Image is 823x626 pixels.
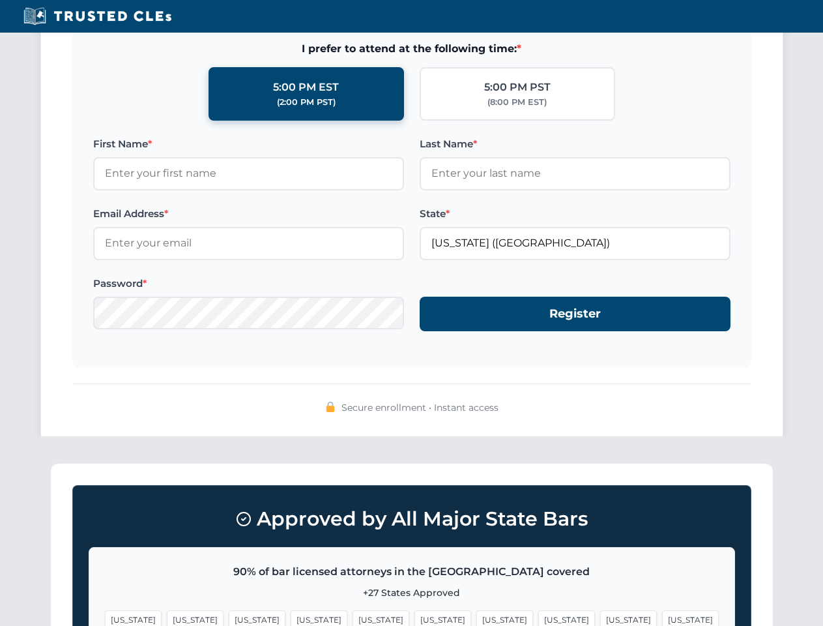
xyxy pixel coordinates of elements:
[487,96,547,109] div: (8:00 PM EST)
[105,586,719,600] p: +27 States Approved
[89,501,735,537] h3: Approved by All Major State Bars
[93,276,404,291] label: Password
[20,7,175,26] img: Trusted CLEs
[93,206,404,222] label: Email Address
[484,79,551,96] div: 5:00 PM PST
[93,227,404,260] input: Enter your email
[277,96,336,109] div: (2:00 PM PST)
[420,206,730,222] label: State
[420,227,730,260] input: Florida (FL)
[273,79,339,96] div: 5:00 PM EST
[105,563,719,580] p: 90% of bar licensed attorneys in the [GEOGRAPHIC_DATA] covered
[420,157,730,190] input: Enter your last name
[420,297,730,331] button: Register
[93,40,730,57] span: I prefer to attend at the following time:
[93,157,404,190] input: Enter your first name
[325,402,336,412] img: 🔒
[93,136,404,152] label: First Name
[341,400,498,415] span: Secure enrollment • Instant access
[420,136,730,152] label: Last Name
